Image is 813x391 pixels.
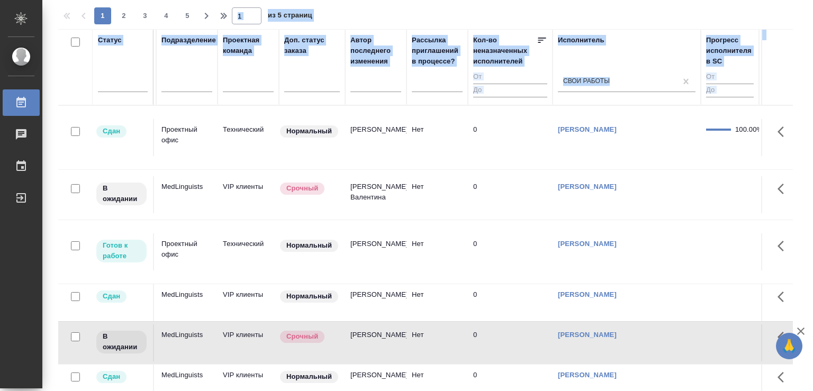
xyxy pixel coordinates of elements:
[223,35,274,56] div: Проектная команда
[218,284,279,321] td: VIP клиенты
[473,84,547,97] input: До
[558,183,617,190] a: [PERSON_NAME]
[345,324,406,361] td: [PERSON_NAME]
[103,371,120,382] p: Сдан
[286,240,332,251] p: Нормальный
[771,119,797,144] button: Здесь прячутся важные кнопки
[218,233,279,270] td: Технический
[468,233,553,270] td: 0
[103,126,120,137] p: Сдан
[350,35,401,67] div: Автор последнего изменения
[286,126,332,137] p: Нормальный
[406,176,468,213] td: Нет
[286,183,318,194] p: Срочный
[771,365,797,390] button: Здесь прячутся важные кнопки
[218,119,279,156] td: Технический
[179,11,196,21] span: 5
[156,284,218,321] td: MedLinguists
[558,240,617,248] a: [PERSON_NAME]
[156,233,218,270] td: Проектный офис
[406,324,468,361] td: Нет
[345,176,406,213] td: [PERSON_NAME] Валентина
[345,284,406,321] td: [PERSON_NAME]
[218,324,279,361] td: VIP клиенты
[706,35,754,67] div: Прогресс исполнителя в SC
[706,71,754,84] input: От
[468,284,553,321] td: 0
[473,71,547,84] input: От
[558,371,617,379] a: [PERSON_NAME]
[156,119,218,156] td: Проектный офис
[284,35,340,56] div: Доп. статус заказа
[706,84,754,97] input: До
[771,284,797,310] button: Здесь прячутся важные кнопки
[158,7,175,24] button: 4
[468,119,553,156] td: 0
[735,124,754,135] div: 100.00%
[95,289,148,304] div: Менеджер проверил работу исполнителя, передает ее на следующий этап
[558,125,617,133] a: [PERSON_NAME]
[156,176,218,213] td: MedLinguists
[103,183,140,204] p: В ожидании
[558,331,617,339] a: [PERSON_NAME]
[95,370,148,384] div: Менеджер проверил работу исполнителя, передает ее на следующий этап
[473,35,537,67] div: Кол-во неназначенных исполнителей
[95,124,148,139] div: Менеджер проверил работу исполнителя, передает ее на следующий этап
[103,291,120,302] p: Сдан
[218,176,279,213] td: VIP клиенты
[103,240,140,261] p: Готов к работе
[286,291,332,302] p: Нормальный
[179,7,196,24] button: 5
[345,233,406,270] td: [PERSON_NAME]
[115,11,132,21] span: 2
[95,330,148,354] div: Исполнитель назначен, приступать к работе пока рано
[158,11,175,21] span: 4
[286,371,332,382] p: Нормальный
[406,233,468,270] td: Нет
[115,7,132,24] button: 2
[468,324,553,361] td: 0
[558,290,617,298] a: [PERSON_NAME]
[137,7,153,24] button: 3
[103,331,140,352] p: В ожидании
[771,176,797,202] button: Здесь прячутся важные кнопки
[406,284,468,321] td: Нет
[558,35,604,46] div: Исполнитель
[468,176,553,213] td: 0
[563,77,610,86] div: Свои работы
[161,35,216,46] div: Подразделение
[406,119,468,156] td: Нет
[286,331,318,342] p: Срочный
[137,11,153,21] span: 3
[95,239,148,263] div: Исполнитель может приступить к работе
[156,324,218,361] td: MedLinguists
[268,9,312,24] span: из 5 страниц
[776,333,802,359] button: 🙏
[780,335,798,357] span: 🙏
[95,181,148,206] div: Исполнитель назначен, приступать к работе пока рано
[412,35,463,67] div: Рассылка приглашений в процессе?
[98,35,122,46] div: Статус
[345,119,406,156] td: [PERSON_NAME]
